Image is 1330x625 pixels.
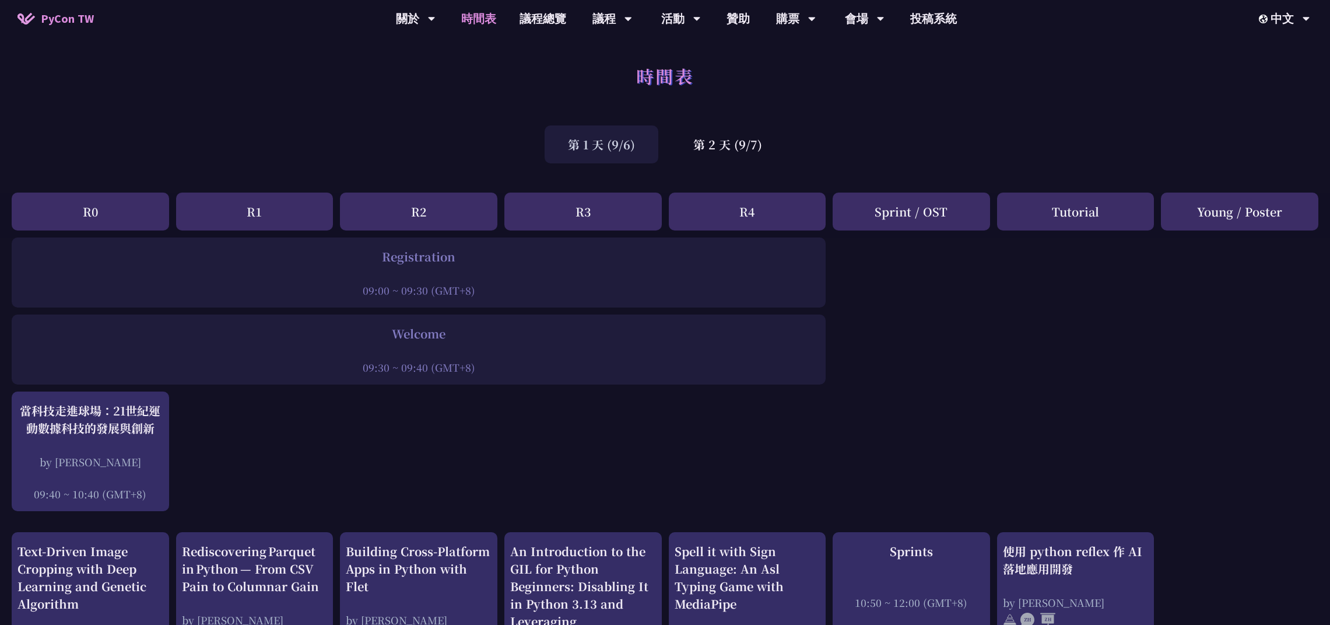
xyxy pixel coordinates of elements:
h1: 時間表 [636,58,694,93]
img: Home icon of PyCon TW 2025 [17,13,35,25]
div: R3 [504,193,662,231]
div: 使用 python reflex 作 AI 落地應用開發 [1003,543,1149,578]
div: 第 2 天 (9/7) [670,125,785,163]
div: 10:50 ~ 12:00 (GMT+8) [838,595,984,610]
div: Building Cross-Platform Apps in Python with Flet [346,543,492,595]
div: Sprint / OST [833,193,990,231]
div: Sprints [838,543,984,560]
div: Welcome [17,325,820,343]
div: by [PERSON_NAME] [1003,595,1149,610]
div: Tutorial [997,193,1154,231]
div: 當科技走進球場：21世紀運動數據科技的發展與創新 [17,402,163,437]
div: Young / Poster [1161,193,1318,231]
div: 09:00 ~ 09:30 (GMT+8) [17,283,820,298]
a: PyCon TW [6,4,106,33]
div: by [PERSON_NAME] [17,455,163,469]
div: 09:30 ~ 09:40 (GMT+8) [17,360,820,375]
div: R4 [669,193,826,231]
div: Registration [17,248,820,266]
div: Rediscovering Parquet in Python — From CSV Pain to Columnar Gain [182,543,328,595]
div: Spell it with Sign Language: An Asl Typing Game with MediaPipe [675,543,820,613]
div: 09:40 ~ 10:40 (GMT+8) [17,487,163,501]
a: 當科技走進球場：21世紀運動數據科技的發展與創新 by [PERSON_NAME] 09:40 ~ 10:40 (GMT+8) [17,402,163,501]
div: R1 [176,193,334,231]
span: PyCon TW [41,10,94,27]
div: 第 1 天 (9/6) [545,125,658,163]
div: R2 [340,193,497,231]
img: Locale Icon [1259,15,1271,23]
div: R0 [12,193,169,231]
div: Text-Driven Image Cropping with Deep Learning and Genetic Algorithm [17,543,163,613]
